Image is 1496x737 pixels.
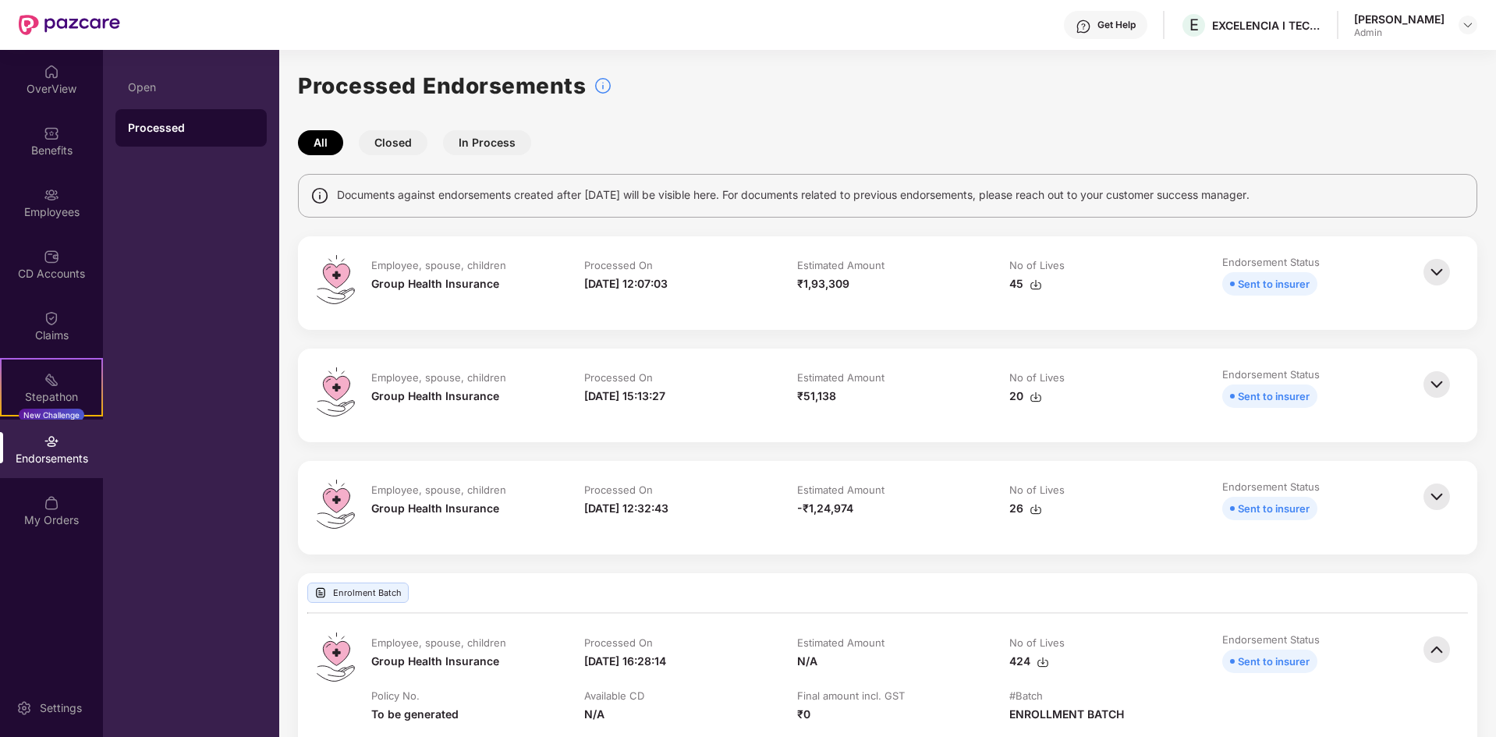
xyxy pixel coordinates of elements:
div: Final amount incl. GST [797,689,905,703]
div: No of Lives [1009,636,1065,650]
div: Group Health Insurance [371,653,499,670]
div: 424 [1009,653,1049,670]
div: EXCELENCIA I TECH CONSULTING PRIVATE LIMITED [1212,18,1321,33]
div: -₹1,24,974 [797,500,853,517]
div: Processed On [584,258,653,272]
div: No of Lives [1009,483,1065,497]
img: svg+xml;base64,PHN2ZyBpZD0iRG93bmxvYWQtMzJ4MzIiIHhtbG5zPSJodHRwOi8vd3d3LnczLm9yZy8yMDAwL3N2ZyIgd2... [1030,391,1042,403]
img: svg+xml;base64,PHN2ZyB4bWxucz0iaHR0cDovL3d3dy53My5vcmcvMjAwMC9zdmciIHdpZHRoPSI0OS4zMiIgaGVpZ2h0PS... [317,367,355,416]
div: N/A [797,653,817,670]
img: svg+xml;base64,PHN2ZyB4bWxucz0iaHR0cDovL3d3dy53My5vcmcvMjAwMC9zdmciIHdpZHRoPSIyMSIgaGVpZ2h0PSIyMC... [44,372,59,388]
button: All [298,130,343,155]
div: Processed On [584,370,653,384]
img: svg+xml;base64,PHN2ZyBpZD0iSGVscC0zMngzMiIgeG1sbnM9Imh0dHA6Ly93d3cudzMub3JnLzIwMDAvc3ZnIiB3aWR0aD... [1076,19,1091,34]
div: [DATE] 12:07:03 [584,275,668,292]
img: svg+xml;base64,PHN2ZyBpZD0iRG93bmxvYWQtMzJ4MzIiIHhtbG5zPSJodHRwOi8vd3d3LnczLm9yZy8yMDAwL3N2ZyIgd2... [1037,656,1049,668]
div: Sent to insurer [1238,275,1310,292]
img: svg+xml;base64,PHN2ZyBpZD0iQmVuZWZpdHMiIHhtbG5zPSJodHRwOi8vd3d3LnczLm9yZy8yMDAwL3N2ZyIgd2lkdGg9Ij... [44,126,59,141]
div: [DATE] 15:13:27 [584,388,665,405]
img: svg+xml;base64,PHN2ZyBpZD0iQmFjay0zMngzMiIgeG1sbnM9Imh0dHA6Ly93d3cudzMub3JnLzIwMDAvc3ZnIiB3aWR0aD... [1420,255,1454,289]
div: Processed On [584,636,653,650]
img: New Pazcare Logo [19,15,120,35]
div: Get Help [1097,19,1136,31]
img: svg+xml;base64,PHN2ZyBpZD0iTXlfT3JkZXJzIiBkYXRhLW5hbWU9Ik15IE9yZGVycyIgeG1sbnM9Imh0dHA6Ly93d3cudz... [44,495,59,511]
img: svg+xml;base64,PHN2ZyBpZD0iRG93bmxvYWQtMzJ4MzIiIHhtbG5zPSJodHRwOi8vd3d3LnczLm9yZy8yMDAwL3N2ZyIgd2... [1030,278,1042,291]
img: svg+xml;base64,PHN2ZyBpZD0iQmFjay0zMngzMiIgeG1sbnM9Imh0dHA6Ly93d3cudzMub3JnLzIwMDAvc3ZnIiB3aWR0aD... [1420,367,1454,402]
div: [DATE] 16:28:14 [584,653,666,670]
img: svg+xml;base64,PHN2ZyB4bWxucz0iaHR0cDovL3d3dy53My5vcmcvMjAwMC9zdmciIHdpZHRoPSI0OS4zMiIgaGVpZ2h0PS... [317,480,355,529]
div: Endorsement Status [1222,632,1320,647]
div: No of Lives [1009,370,1065,384]
div: Endorsement Status [1222,480,1320,494]
img: svg+xml;base64,PHN2ZyBpZD0iQ0RfQWNjb3VudHMiIGRhdGEtbmFtZT0iQ0QgQWNjb3VudHMiIHhtbG5zPSJodHRwOi8vd3... [44,249,59,264]
img: svg+xml;base64,PHN2ZyBpZD0iRG93bmxvYWQtMzJ4MzIiIHhtbG5zPSJodHRwOi8vd3d3LnczLm9yZy8yMDAwL3N2ZyIgd2... [1030,503,1042,516]
div: 26 [1009,500,1042,517]
img: svg+xml;base64,PHN2ZyBpZD0iQmFjay0zMngzMiIgeG1sbnM9Imh0dHA6Ly93d3cudzMub3JnLzIwMDAvc3ZnIiB3aWR0aD... [1420,632,1454,667]
div: No of Lives [1009,258,1065,272]
div: Employee, spouse, children [371,258,506,272]
div: Sent to insurer [1238,500,1310,517]
button: In Process [443,130,531,155]
div: 20 [1009,388,1042,405]
img: svg+xml;base64,PHN2ZyBpZD0iU2V0dGluZy0yMHgyMCIgeG1sbnM9Imh0dHA6Ly93d3cudzMub3JnLzIwMDAvc3ZnIiB3aW... [16,700,32,716]
div: Endorsement Status [1222,255,1320,269]
img: svg+xml;base64,PHN2ZyBpZD0iRW1wbG95ZWVzIiB4bWxucz0iaHR0cDovL3d3dy53My5vcmcvMjAwMC9zdmciIHdpZHRoPS... [44,187,59,203]
div: Processed [128,120,254,136]
div: 45 [1009,275,1042,292]
span: E [1189,16,1199,34]
div: Available CD [584,689,644,703]
img: svg+xml;base64,PHN2ZyBpZD0iQ2xhaW0iIHhtbG5zPSJodHRwOi8vd3d3LnczLm9yZy8yMDAwL3N2ZyIgd2lkdGg9IjIwIi... [44,310,59,326]
div: Open [128,81,254,94]
div: Stepathon [2,389,101,405]
div: Employee, spouse, children [371,636,506,650]
div: Admin [1354,27,1445,39]
div: Group Health Insurance [371,388,499,405]
img: svg+xml;base64,PHN2ZyBpZD0iSW5mb18tXzMyeDMyIiBkYXRhLW5hbWU9IkluZm8gLSAzMngzMiIgeG1sbnM9Imh0dHA6Ly... [594,76,612,95]
div: [PERSON_NAME] [1354,12,1445,27]
div: Group Health Insurance [371,275,499,292]
div: Enrolment Batch [307,583,409,603]
div: Employee, spouse, children [371,370,506,384]
img: svg+xml;base64,PHN2ZyBpZD0iSW5mbyIgeG1sbnM9Imh0dHA6Ly93d3cudzMub3JnLzIwMDAvc3ZnIiB3aWR0aD0iMTQiIG... [310,186,329,205]
button: Closed [359,130,427,155]
div: Settings [35,700,87,716]
div: Group Health Insurance [371,500,499,517]
div: Employee, spouse, children [371,483,506,497]
div: ₹1,93,309 [797,275,849,292]
div: Policy No. [371,689,420,703]
img: svg+xml;base64,PHN2ZyBpZD0iRW5kb3JzZW1lbnRzIiB4bWxucz0iaHR0cDovL3d3dy53My5vcmcvMjAwMC9zdmciIHdpZH... [44,434,59,449]
img: svg+xml;base64,PHN2ZyBpZD0iRHJvcGRvd24tMzJ4MzIiIHhtbG5zPSJodHRwOi8vd3d3LnczLm9yZy8yMDAwL3N2ZyIgd2... [1462,19,1474,31]
div: Processed On [584,483,653,497]
img: svg+xml;base64,PHN2ZyB4bWxucz0iaHR0cDovL3d3dy53My5vcmcvMjAwMC9zdmciIHdpZHRoPSI0OS4zMiIgaGVpZ2h0PS... [317,255,355,304]
div: Estimated Amount [797,636,884,650]
div: [DATE] 12:32:43 [584,500,668,517]
div: Estimated Amount [797,483,884,497]
h1: Processed Endorsements [298,69,586,103]
div: New Challenge [19,409,84,421]
span: Documents against endorsements created after [DATE] will be visible here. For documents related t... [337,186,1250,204]
img: svg+xml;base64,PHN2ZyBpZD0iQmFjay0zMngzMiIgeG1sbnM9Imh0dHA6Ly93d3cudzMub3JnLzIwMDAvc3ZnIiB3aWR0aD... [1420,480,1454,514]
div: #Batch [1009,689,1043,703]
div: ENROLLMENT BATCH [1009,706,1124,723]
img: svg+xml;base64,PHN2ZyB4bWxucz0iaHR0cDovL3d3dy53My5vcmcvMjAwMC9zdmciIHdpZHRoPSI0OS4zMiIgaGVpZ2h0PS... [317,632,355,682]
div: Estimated Amount [797,370,884,384]
div: ₹51,138 [797,388,836,405]
div: Sent to insurer [1238,653,1310,670]
img: svg+xml;base64,PHN2ZyBpZD0iSG9tZSIgeG1sbnM9Imh0dHA6Ly93d3cudzMub3JnLzIwMDAvc3ZnIiB3aWR0aD0iMjAiIG... [44,64,59,80]
div: ₹0 [797,706,810,723]
div: Endorsement Status [1222,367,1320,381]
div: Sent to insurer [1238,388,1310,405]
div: Estimated Amount [797,258,884,272]
img: svg+xml;base64,PHN2ZyBpZD0iVXBsb2FkX0xvZ3MiIGRhdGEtbmFtZT0iVXBsb2FkIExvZ3MiIHhtbG5zPSJodHRwOi8vd3... [314,586,327,599]
div: N/A [584,706,604,723]
div: To be generated [371,706,459,723]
